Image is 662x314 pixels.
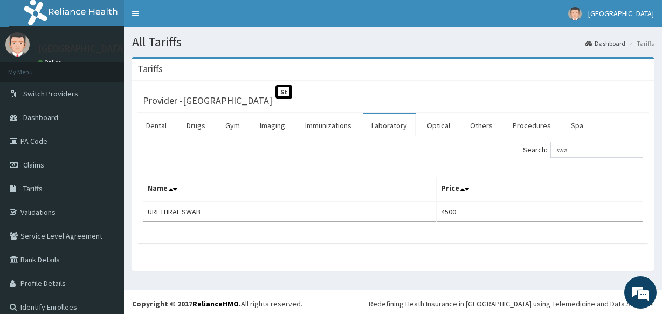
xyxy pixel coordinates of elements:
[418,114,459,137] a: Optical
[23,160,44,170] span: Claims
[23,89,78,99] span: Switch Providers
[143,201,437,222] td: URETHRAL SWAB
[143,177,437,202] th: Name
[132,299,241,309] strong: Copyright © 2017 .
[363,114,416,137] a: Laboratory
[562,114,592,137] a: Spa
[143,96,272,106] h3: Provider - [GEOGRAPHIC_DATA]
[461,114,501,137] a: Others
[137,114,175,137] a: Dental
[626,39,654,48] li: Tariffs
[5,32,30,57] img: User Image
[436,201,643,222] td: 4500
[550,142,643,158] input: Search:
[178,114,214,137] a: Drugs
[504,114,560,137] a: Procedures
[296,114,360,137] a: Immunizations
[369,298,654,309] div: Redefining Heath Insurance in [GEOGRAPHIC_DATA] using Telemedicine and Data Science!
[585,39,625,48] a: Dashboard
[251,114,294,137] a: Imaging
[38,44,127,53] p: [GEOGRAPHIC_DATA]
[523,142,643,158] label: Search:
[436,177,643,202] th: Price
[38,59,64,66] a: Online
[275,85,292,99] span: St
[588,9,654,18] span: [GEOGRAPHIC_DATA]
[132,35,654,49] h1: All Tariffs
[23,113,58,122] span: Dashboard
[192,299,239,309] a: RelianceHMO
[217,114,249,137] a: Gym
[137,64,163,74] h3: Tariffs
[568,7,582,20] img: User Image
[23,184,43,193] span: Tariffs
